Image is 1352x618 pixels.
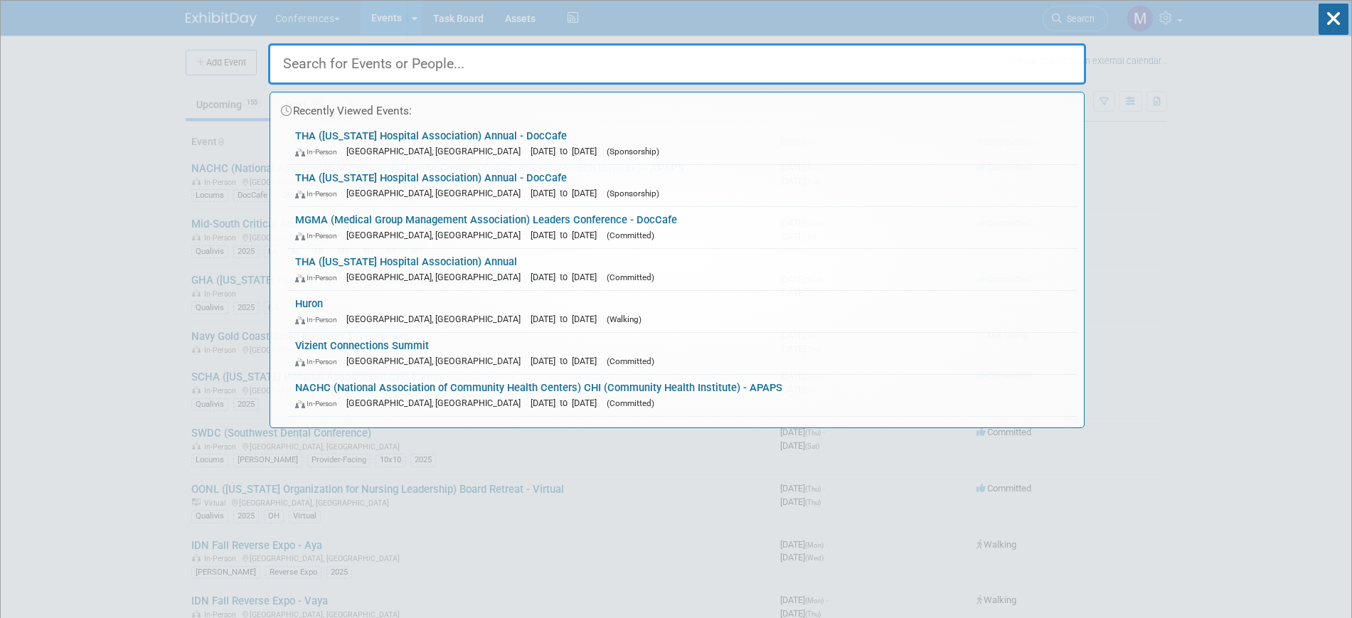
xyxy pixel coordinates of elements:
span: (Committed) [607,398,654,408]
span: [GEOGRAPHIC_DATA], [GEOGRAPHIC_DATA] [346,356,528,366]
a: THA ([US_STATE] Hospital Association) Annual - DocCafe In-Person [GEOGRAPHIC_DATA], [GEOGRAPHIC_D... [288,123,1077,164]
span: [GEOGRAPHIC_DATA], [GEOGRAPHIC_DATA] [346,188,528,198]
span: [DATE] to [DATE] [531,146,604,156]
a: Vizient Connections Summit In-Person [GEOGRAPHIC_DATA], [GEOGRAPHIC_DATA] [DATE] to [DATE] (Commi... [288,333,1077,374]
span: In-Person [295,315,344,324]
span: (Sponsorship) [607,146,659,156]
span: (Sponsorship) [607,188,659,198]
a: Huron In-Person [GEOGRAPHIC_DATA], [GEOGRAPHIC_DATA] [DATE] to [DATE] (Walking) [288,291,1077,332]
span: In-Person [295,399,344,408]
span: [DATE] to [DATE] [531,314,604,324]
span: (Walking) [607,314,642,324]
span: In-Person [295,357,344,366]
span: [GEOGRAPHIC_DATA], [GEOGRAPHIC_DATA] [346,272,528,282]
a: MGMA (Medical Group Management Association) Leaders Conference - DocCafe In-Person [GEOGRAPHIC_DA... [288,207,1077,248]
span: [DATE] to [DATE] [531,272,604,282]
span: [DATE] to [DATE] [531,398,604,408]
span: In-Person [295,231,344,240]
span: In-Person [295,147,344,156]
span: [GEOGRAPHIC_DATA], [GEOGRAPHIC_DATA] [346,146,528,156]
a: THA ([US_STATE] Hospital Association) Annual - DocCafe In-Person [GEOGRAPHIC_DATA], [GEOGRAPHIC_D... [288,165,1077,206]
span: [DATE] to [DATE] [531,230,604,240]
span: (Committed) [607,272,654,282]
span: [GEOGRAPHIC_DATA], [GEOGRAPHIC_DATA] [346,398,528,408]
span: (Committed) [607,356,654,366]
span: [GEOGRAPHIC_DATA], [GEOGRAPHIC_DATA] [346,230,528,240]
a: THA ([US_STATE] Hospital Association) Annual In-Person [GEOGRAPHIC_DATA], [GEOGRAPHIC_DATA] [DATE... [288,249,1077,290]
span: In-Person [295,189,344,198]
input: Search for Events or People... [268,43,1086,85]
span: [DATE] to [DATE] [531,188,604,198]
span: In-Person [295,273,344,282]
div: Recently Viewed Events: [277,92,1077,123]
span: [GEOGRAPHIC_DATA], [GEOGRAPHIC_DATA] [346,314,528,324]
a: NACHC (National Association of Community Health Centers) CHI (Community Health Institute) - APAPS... [288,375,1077,416]
span: (Committed) [607,230,654,240]
span: [DATE] to [DATE] [531,356,604,366]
